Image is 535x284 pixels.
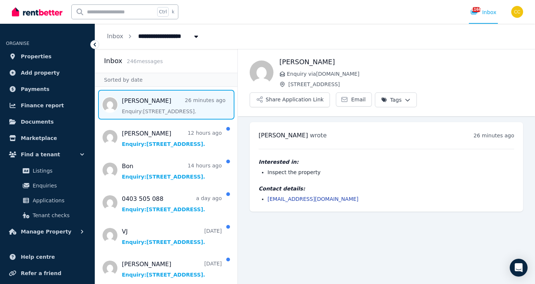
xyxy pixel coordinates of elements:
img: chany chen [511,6,523,18]
img: HUANG YUE [250,61,273,84]
span: Tags [381,96,402,104]
a: Finance report [6,98,89,113]
a: [PERSON_NAME][DATE]Enquiry:[STREET_ADDRESS]. [122,260,222,278]
a: Listings [9,163,86,178]
a: Enquiries [9,178,86,193]
a: Applications [9,193,86,208]
span: Listings [33,166,83,175]
span: Find a tenant [21,150,60,159]
span: 1166 [472,7,481,12]
button: Share Application Link [250,92,330,107]
span: Email [351,96,366,103]
a: [PERSON_NAME]12 hours agoEnquiry:[STREET_ADDRESS]. [122,129,222,148]
button: Tags [375,92,417,107]
span: wrote [310,132,327,139]
a: [PERSON_NAME]26 minutes agoEnquiry:[STREET_ADDRESS]. [122,97,226,115]
a: Bon14 hours agoEnquiry:[STREET_ADDRESS]. [122,162,222,180]
li: Inspect the property [267,169,514,176]
a: Payments [6,82,89,97]
a: [EMAIL_ADDRESS][DOMAIN_NAME] [267,196,359,202]
span: k [172,9,174,15]
a: Refer a friend [6,266,89,281]
span: Properties [21,52,52,61]
span: Payments [21,85,49,94]
span: Help centre [21,252,55,261]
div: Open Intercom Messenger [510,259,528,277]
a: Email [336,92,372,107]
a: Add property [6,65,89,80]
span: Finance report [21,101,64,110]
a: Marketplace [6,131,89,146]
span: Enquiries [33,181,83,190]
a: 0403 505 088a day agoEnquiry:[STREET_ADDRESS]. [122,195,222,213]
span: Enquiry via [DOMAIN_NAME] [287,70,523,78]
span: ORGANISE [6,41,29,46]
time: 26 minutes ago [474,133,514,138]
span: [STREET_ADDRESS] [288,81,523,88]
span: [PERSON_NAME] [259,132,308,139]
div: Sorted by date [95,73,237,87]
nav: Breadcrumb [95,24,212,49]
span: Refer a friend [21,269,61,278]
a: Documents [6,114,89,129]
a: Inbox [107,33,123,40]
a: Help centre [6,249,89,264]
img: RentBetter [12,6,62,17]
h4: Interested in: [259,158,514,166]
div: Inbox [470,9,496,16]
span: Ctrl [157,7,169,17]
h4: Contact details: [259,185,514,192]
span: Marketplace [21,134,57,143]
span: Manage Property [21,227,71,236]
span: Tenant checks [33,211,83,220]
h2: Inbox [104,56,122,66]
h1: [PERSON_NAME] [279,57,523,67]
button: Find a tenant [6,147,89,162]
span: Applications [33,196,83,205]
button: Manage Property [6,224,89,239]
span: 246 message s [127,58,163,64]
span: Add property [21,68,60,77]
a: Tenant checks [9,208,86,223]
a: VJ[DATE]Enquiry:[STREET_ADDRESS]. [122,227,222,246]
span: Documents [21,117,54,126]
a: Properties [6,49,89,64]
